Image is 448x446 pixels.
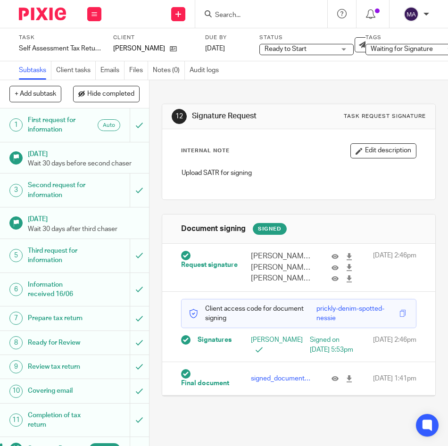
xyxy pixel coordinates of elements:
[181,147,230,155] p: Internal Note
[28,113,90,137] h1: First request for information
[9,360,23,373] div: 9
[9,312,23,325] div: 7
[371,46,433,52] span: Waiting for Signature
[373,251,416,284] span: [DATE] 2:46pm
[172,109,187,124] div: 12
[316,304,397,323] div: prickly-denim-spotted-nessie
[265,46,307,52] span: Ready to Start
[251,273,313,284] p: [PERSON_NAME] 2025 Tax Return.pdf
[129,61,148,80] a: Files
[9,283,23,296] div: 6
[373,374,416,383] span: [DATE] 1:41pm
[251,335,299,355] p: [PERSON_NAME]
[9,385,23,398] div: 10
[251,374,313,383] p: signed_document_6233aff9c06846f084a932401f3eff15.pdf
[192,111,319,121] h1: Signature Request
[9,336,23,349] div: 8
[9,249,23,262] div: 5
[28,159,140,168] p: Wait 30 days before second chaser
[9,118,23,132] div: 1
[87,91,134,98] span: Hide completed
[9,413,23,427] div: 11
[205,34,248,41] label: Due by
[28,212,140,224] h1: [DATE]
[214,11,299,20] input: Search
[28,278,90,302] h1: Information received 16/06
[28,311,90,325] h1: Prepare tax return
[205,45,225,52] span: [DATE]
[189,304,316,323] p: Client access code for document signing
[9,86,61,102] button: + Add subtask
[113,44,165,53] p: [PERSON_NAME]
[153,61,185,80] a: Notes (0)
[19,8,66,20] img: Pixie
[100,61,124,80] a: Emails
[28,178,90,202] h1: Second request for information
[28,147,140,159] h1: [DATE]
[56,61,96,80] a: Client tasks
[28,244,90,268] h1: Third request for information
[181,260,238,270] span: Request signature
[253,223,287,235] div: Signed
[373,335,416,355] span: [DATE] 2:46pm
[259,34,354,41] label: Status
[251,262,313,273] p: [PERSON_NAME] 2025 Tax Pack.pdf
[350,143,416,158] button: Edit description
[98,119,120,131] div: Auto
[19,34,101,41] label: Task
[190,61,224,80] a: Audit logs
[73,86,140,102] button: Hide completed
[344,113,426,120] div: Task request signature
[182,168,416,178] p: Upload SATR for signing
[19,61,51,80] a: Subtasks
[181,224,246,234] h1: Document signing
[310,335,357,355] div: Signed on [DATE] 5:53pm
[28,360,90,374] h1: Review tax return
[9,184,23,197] div: 3
[113,34,196,41] label: Client
[198,335,232,345] span: Signatures
[19,44,101,53] div: Self Assessment Tax Returns - NON BOOKKEEPING CLIENTS
[28,336,90,350] h1: Ready for Review
[28,224,140,234] p: Wait 30 days after third chaser
[28,384,90,398] h1: Covering email
[404,7,419,22] img: svg%3E
[28,408,90,432] h1: Completion of tax return
[181,379,229,388] span: Final document
[251,251,313,262] p: [PERSON_NAME] 2025 Declaration.pdf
